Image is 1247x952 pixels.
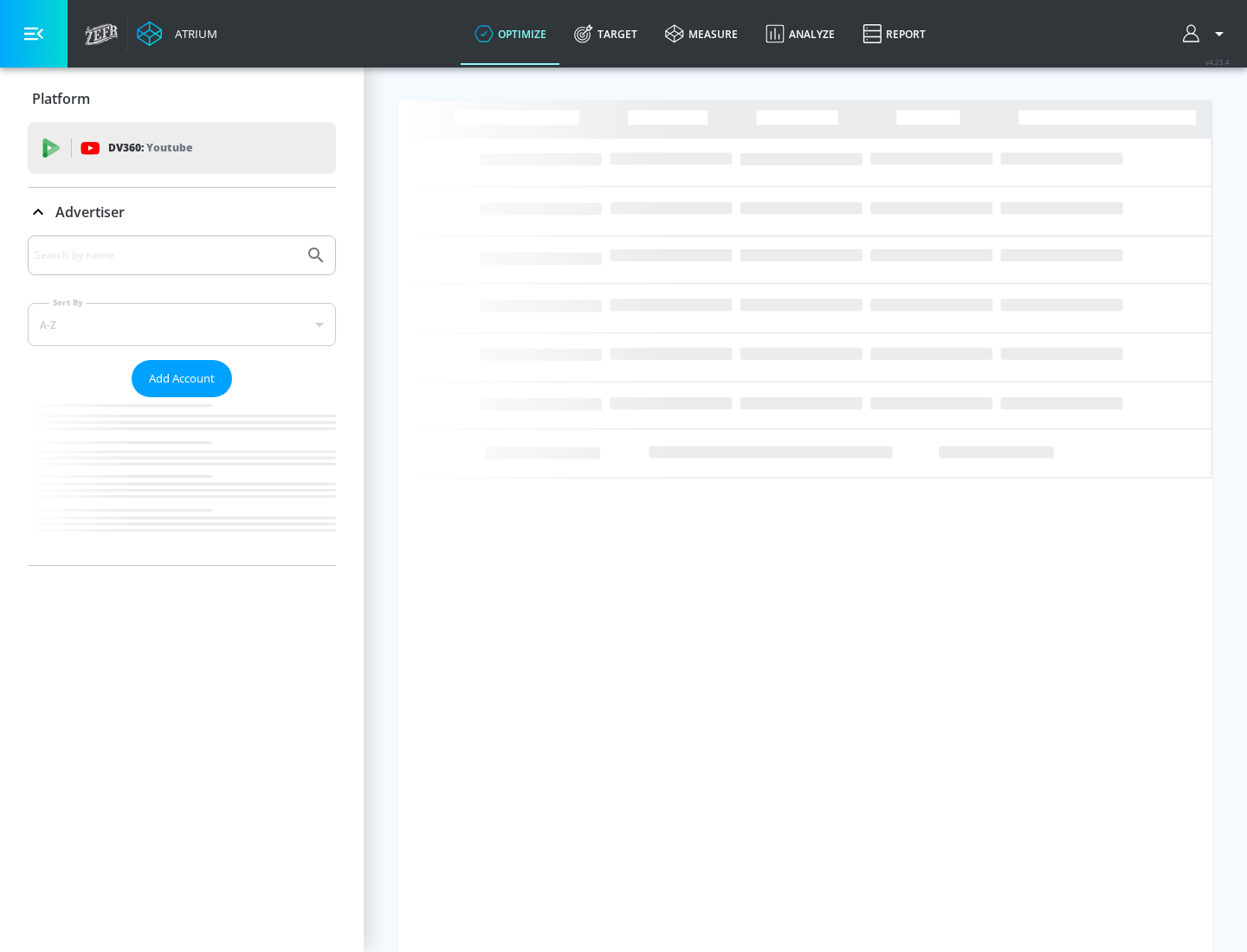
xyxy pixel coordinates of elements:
[849,3,940,65] a: Report
[461,3,560,65] a: optimize
[55,203,125,222] p: Advertiser
[32,89,90,108] p: Platform
[137,21,217,47] a: Atrium
[35,244,297,267] input: Search by name
[28,74,336,123] div: Platform
[28,188,336,236] div: Advertiser
[752,3,849,65] a: Analyze
[108,138,192,158] p: DV360:
[132,360,232,397] button: Add Account
[49,297,87,308] label: Sort By
[149,369,215,389] span: Add Account
[28,397,336,565] nav: list of Advertiser
[651,3,752,65] a: measure
[146,138,192,157] p: Youtube
[28,235,336,565] div: Advertiser
[168,26,217,42] div: Atrium
[28,122,336,174] div: DV360: Youtube
[560,3,651,65] a: Target
[1205,57,1230,67] span: v 4.25.4
[28,303,336,346] div: A-Z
